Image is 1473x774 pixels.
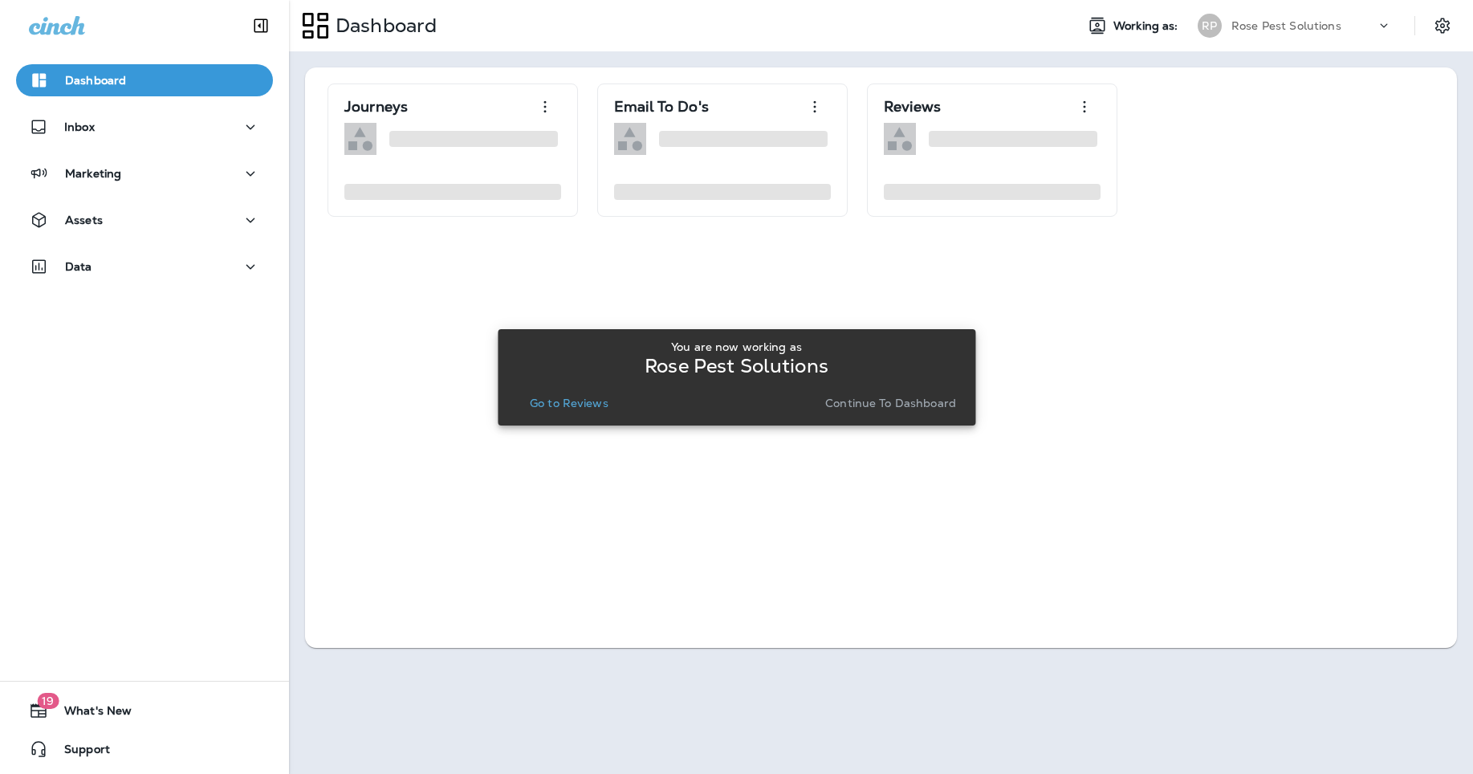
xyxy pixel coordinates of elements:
[329,14,437,38] p: Dashboard
[819,392,962,414] button: Continue to Dashboard
[523,392,615,414] button: Go to Reviews
[64,120,95,133] p: Inbox
[238,10,283,42] button: Collapse Sidebar
[16,733,273,765] button: Support
[65,167,121,180] p: Marketing
[16,64,273,96] button: Dashboard
[48,743,110,762] span: Support
[1113,19,1182,33] span: Working as:
[825,397,956,409] p: Continue to Dashboard
[16,204,273,236] button: Assets
[530,397,608,409] p: Go to Reviews
[671,340,802,353] p: You are now working as
[1198,14,1222,38] div: RP
[65,214,103,226] p: Assets
[16,695,273,727] button: 19What's New
[48,704,132,723] span: What's New
[37,693,59,709] span: 19
[65,260,92,273] p: Data
[65,74,126,87] p: Dashboard
[16,157,273,189] button: Marketing
[645,360,828,373] p: Rose Pest Solutions
[344,99,408,115] p: Journeys
[16,251,273,283] button: Data
[1231,19,1341,32] p: Rose Pest Solutions
[1428,11,1457,40] button: Settings
[16,111,273,143] button: Inbox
